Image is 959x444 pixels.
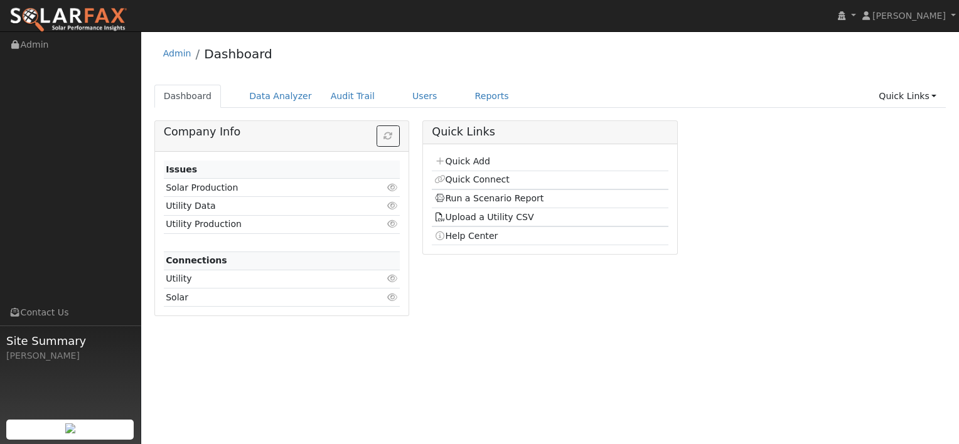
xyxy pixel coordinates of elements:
[166,255,227,265] strong: Connections
[164,125,400,139] h5: Company Info
[204,46,272,61] a: Dashboard
[434,193,544,203] a: Run a Scenario Report
[387,293,398,302] i: Click to view
[387,274,398,283] i: Click to view
[164,215,362,233] td: Utility Production
[163,48,191,58] a: Admin
[387,219,398,228] i: Click to view
[166,164,197,174] strong: Issues
[9,7,127,33] img: SolarFax
[387,183,398,192] i: Click to view
[6,332,134,349] span: Site Summary
[240,85,321,108] a: Data Analyzer
[466,85,518,108] a: Reports
[65,423,75,433] img: retrieve
[403,85,447,108] a: Users
[434,212,534,222] a: Upload a Utility CSV
[434,156,490,166] a: Quick Add
[432,125,668,139] h5: Quick Links
[164,288,362,307] td: Solar
[164,270,362,288] td: Utility
[872,11,946,21] span: [PERSON_NAME]
[387,201,398,210] i: Click to view
[164,179,362,197] td: Solar Production
[6,349,134,362] div: [PERSON_NAME]
[869,85,946,108] a: Quick Links
[434,174,510,184] a: Quick Connect
[321,85,384,108] a: Audit Trail
[434,231,498,241] a: Help Center
[154,85,222,108] a: Dashboard
[164,197,362,215] td: Utility Data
